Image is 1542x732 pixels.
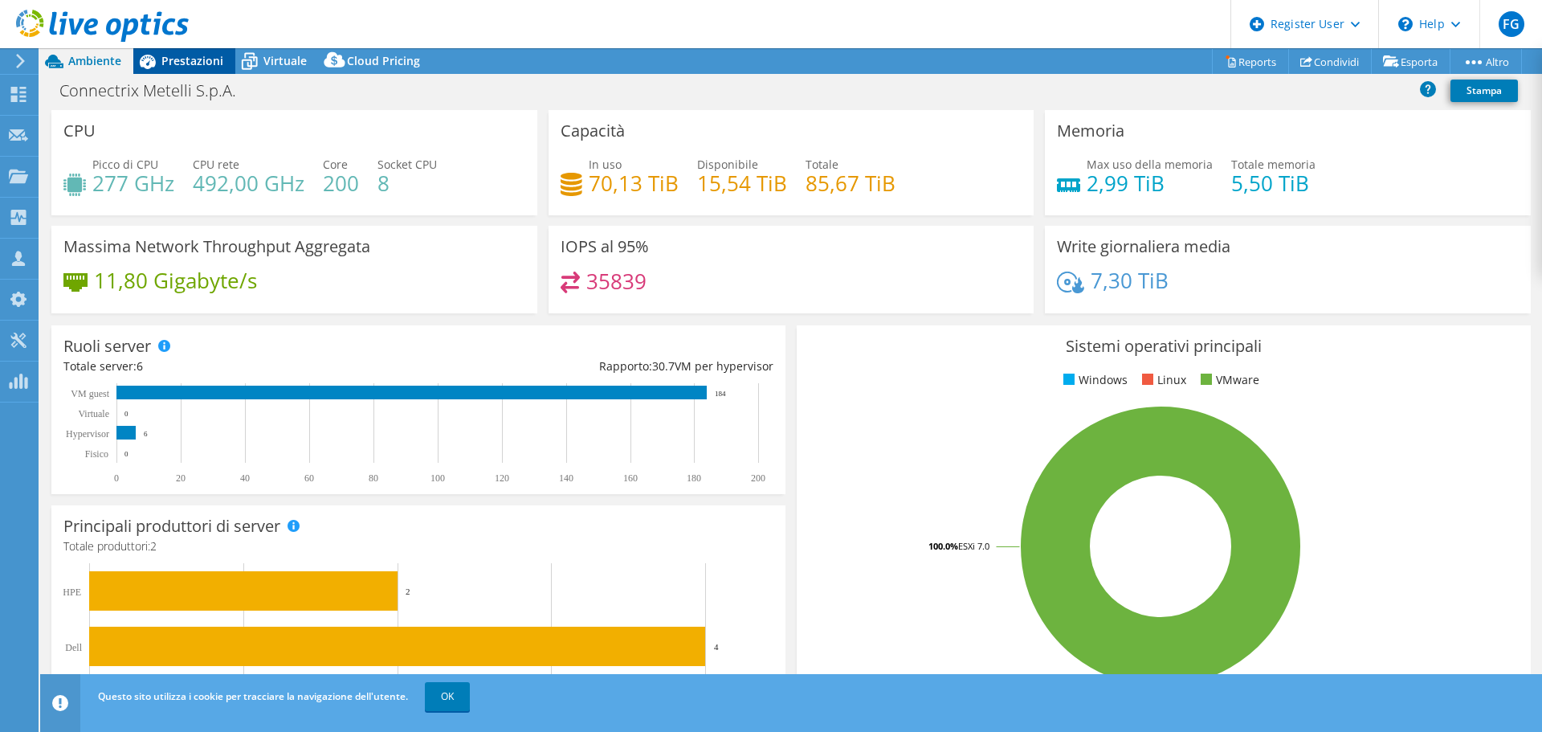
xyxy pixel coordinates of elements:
[71,388,109,399] text: VM guest
[406,587,410,596] text: 2
[1231,157,1316,172] span: Totale memoria
[137,358,143,374] span: 6
[63,358,418,375] div: Totale server:
[65,642,82,653] text: Dell
[1499,11,1524,37] span: FG
[124,450,128,458] text: 0
[589,157,622,172] span: In uso
[98,689,408,703] span: Questo sito utilizza i cookie per tracciare la navigazione dell'utente.
[161,53,223,68] span: Prestazioni
[144,430,148,438] text: 6
[697,174,787,192] h4: 15,54 TiB
[240,472,250,484] text: 40
[806,174,895,192] h4: 85,67 TiB
[1057,122,1124,140] h3: Memoria
[323,174,359,192] h4: 200
[1450,80,1518,102] a: Stampa
[193,157,239,172] span: CPU rete
[114,472,119,484] text: 0
[1059,371,1128,389] li: Windows
[92,157,158,172] span: Picco di CPU
[347,53,420,68] span: Cloud Pricing
[1450,49,1522,74] a: Altro
[377,174,437,192] h4: 8
[1091,272,1169,289] h4: 7,30 TiB
[1057,238,1230,256] h3: Write giornaliera media
[559,472,573,484] text: 140
[715,390,726,398] text: 184
[193,174,304,192] h4: 492,00 GHz
[377,157,437,172] span: Socket CPU
[809,337,1519,355] h3: Sistemi operativi principali
[92,174,174,192] h4: 277 GHz
[430,472,445,484] text: 100
[85,448,108,460] text: Fisico
[63,337,151,355] h3: Ruoli server
[806,157,838,172] span: Totale
[1087,157,1213,172] span: Max uso della memoria
[63,238,370,256] h3: Massima Network Throughput Aggregata
[1212,49,1289,74] a: Reports
[495,472,509,484] text: 120
[78,408,109,419] text: Virtuale
[425,682,470,711] a: OK
[1138,371,1186,389] li: Linux
[63,538,773,555] h4: Totale produttori:
[1087,174,1213,192] h4: 2,99 TiB
[623,472,638,484] text: 160
[1398,17,1413,31] svg: \n
[304,472,314,484] text: 60
[561,238,649,256] h3: IOPS al 95%
[697,157,758,172] span: Disponibile
[561,122,625,140] h3: Capacità
[589,174,679,192] h4: 70,13 TiB
[66,428,109,440] text: Hypervisor
[928,540,958,552] tspan: 100.0%
[714,642,719,652] text: 4
[418,358,773,375] div: Rapporto: VM per hypervisor
[687,472,701,484] text: 180
[1288,49,1372,74] a: Condividi
[586,272,647,290] h4: 35839
[52,82,261,100] h1: Connectrix Metelli S.p.A.
[150,538,157,554] span: 2
[958,540,989,552] tspan: ESXi 7.0
[63,122,96,140] h3: CPU
[68,53,121,68] span: Ambiente
[323,157,348,172] span: Core
[94,272,257,289] h4: 11,80 Gigabyte/s
[176,472,186,484] text: 20
[124,410,128,418] text: 0
[1371,49,1450,74] a: Esporta
[63,587,81,598] text: HPE
[1231,174,1316,192] h4: 5,50 TiB
[263,53,307,68] span: Virtuale
[63,517,280,535] h3: Principali produttori di server
[369,472,378,484] text: 80
[652,358,675,374] span: 30.7
[751,472,765,484] text: 200
[1197,371,1259,389] li: VMware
